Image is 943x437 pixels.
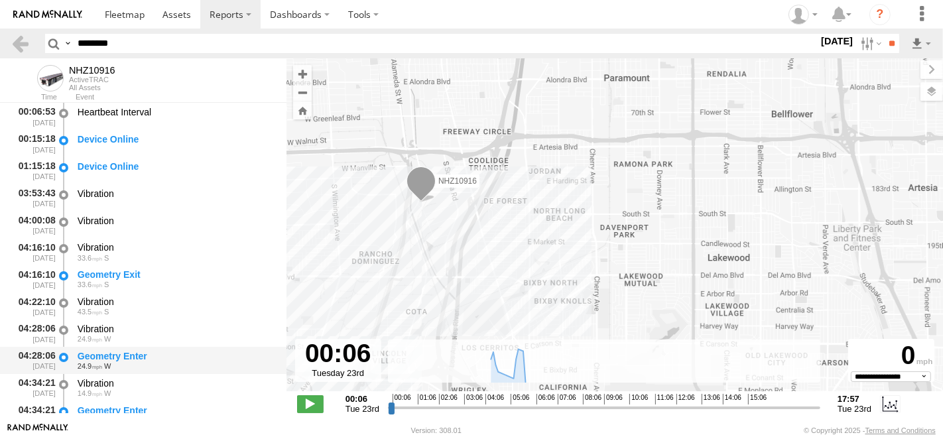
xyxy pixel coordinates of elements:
[11,375,57,400] div: 04:34:21 [DATE]
[78,323,274,335] div: Vibration
[11,321,57,345] div: 04:28:06 [DATE]
[464,394,483,405] span: 03:06
[104,254,109,262] span: Heading: 185
[676,394,695,405] span: 12:06
[104,308,109,316] span: Heading: 197
[69,84,115,92] div: All Assets
[604,394,623,405] span: 09:06
[11,94,57,101] div: Time
[78,215,274,227] div: Vibration
[723,394,741,405] span: 14:06
[346,404,379,414] span: Tue 23rd Sep 2025
[784,5,822,25] div: Zulema McIntosch
[11,267,57,291] div: 04:16:10 [DATE]
[78,296,274,308] div: Vibration
[7,424,68,437] a: Visit our Website
[104,362,111,370] span: Heading: 250
[11,403,57,427] div: 04:34:21 [DATE]
[748,394,767,405] span: 15:06
[78,362,102,370] span: 24.9
[411,426,462,434] div: Version: 308.01
[78,350,274,362] div: Geometry Enter
[393,394,411,405] span: 00:06
[511,394,529,405] span: 05:06
[13,10,82,19] img: rand-logo.svg
[11,131,57,156] div: 00:15:18 [DATE]
[346,394,379,404] strong: 00:06
[78,377,274,389] div: Vibration
[655,394,674,405] span: 11:06
[838,404,871,414] span: Tue 23rd Sep 2025
[629,394,648,405] span: 10:06
[11,104,57,129] div: 00:06:53 [DATE]
[558,394,576,405] span: 07:06
[104,281,109,288] span: Heading: 185
[855,34,884,53] label: Search Filter Options
[76,94,286,101] div: Event
[850,341,932,371] div: 0
[438,176,477,186] span: NHZ10916
[11,240,57,265] div: 04:16:10 [DATE]
[69,65,115,76] div: NHZ10916 - View Asset History
[78,188,274,200] div: Vibration
[702,394,720,405] span: 13:06
[11,34,30,53] a: Back to previous Page
[11,213,57,237] div: 04:00:08 [DATE]
[78,160,274,172] div: Device Online
[78,241,274,253] div: Vibration
[439,394,458,405] span: 02:06
[869,4,891,25] i: ?
[78,335,102,343] span: 24.9
[11,186,57,210] div: 03:53:43 [DATE]
[910,34,932,53] label: Export results as...
[78,308,102,316] span: 43.5
[11,158,57,183] div: 01:15:18 [DATE]
[293,65,312,83] button: Zoom in
[838,394,871,404] strong: 17:57
[78,281,102,288] span: 33.6
[11,294,57,318] div: 04:22:10 [DATE]
[78,269,274,281] div: Geometry Exit
[104,389,111,397] span: Heading: 257
[78,133,274,145] div: Device Online
[485,394,504,405] span: 04:06
[293,83,312,101] button: Zoom out
[536,394,555,405] span: 06:06
[11,348,57,373] div: 04:28:06 [DATE]
[69,76,115,84] div: ActiveTRAC
[297,395,324,412] label: Play/Stop
[104,335,111,343] span: Heading: 250
[804,426,936,434] div: © Copyright 2025 -
[78,106,274,118] div: Heartbeat Interval
[418,394,436,405] span: 01:06
[78,405,274,416] div: Geometry Enter
[818,34,855,48] label: [DATE]
[865,426,936,434] a: Terms and Conditions
[62,34,73,53] label: Search Query
[293,101,312,119] button: Zoom Home
[583,394,601,405] span: 08:06
[78,254,102,262] span: 33.6
[78,389,102,397] span: 14.9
